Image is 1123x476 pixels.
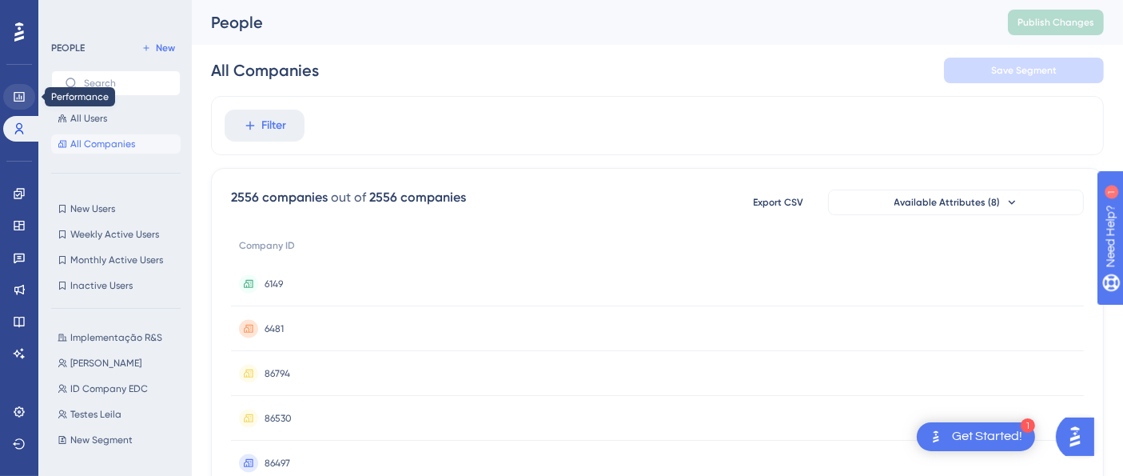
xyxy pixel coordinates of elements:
span: Available Attributes (8) [894,196,1001,209]
span: 6481 [265,322,284,335]
span: ID Company EDC [70,382,148,395]
div: 2556 companies [369,188,466,207]
button: [PERSON_NAME] [51,354,190,373]
span: All Users [70,112,107,125]
button: Available Attributes (8) [828,190,1084,215]
div: People [211,11,968,34]
button: All Companies [51,134,181,154]
button: Export CSV [739,190,818,215]
span: 86530 [265,412,292,425]
button: New Users [51,199,181,218]
span: Filter [262,116,287,135]
div: All Companies [211,59,319,82]
button: Inactive Users [51,276,181,295]
div: 1 [1021,418,1035,433]
span: Save Segment [991,64,1057,77]
button: ID Company EDC [51,379,190,398]
input: Search [84,78,167,89]
span: Testes Leila [70,408,121,421]
div: Open Get Started! checklist, remaining modules: 1 [917,422,1035,451]
div: 1 [111,8,116,21]
span: New Users [70,202,115,215]
button: Testes Leila [51,405,190,424]
span: New Segment [70,434,133,446]
button: Publish Changes [1008,10,1104,35]
span: Publish Changes [1017,16,1094,29]
button: Implementação R&S [51,328,190,347]
button: Save Segment [944,58,1104,83]
span: [PERSON_NAME] [70,357,141,370]
span: Inactive Users [70,279,133,292]
div: Get Started! [952,428,1022,446]
button: New Segment [51,430,190,450]
span: New [156,42,175,54]
span: Company ID [239,239,295,252]
span: Need Help? [38,4,100,23]
span: Export CSV [754,196,804,209]
button: All Users [51,109,181,128]
button: Monthly Active Users [51,250,181,270]
span: Weekly Active Users [70,228,159,241]
div: out of [331,188,366,207]
img: launcher-image-alternative-text [926,427,946,446]
span: 86497 [265,457,290,470]
span: All Companies [70,138,135,150]
div: PEOPLE [51,42,85,54]
button: Filter [225,110,305,142]
span: 86794 [265,367,290,380]
iframe: UserGuiding AI Assistant Launcher [1056,413,1104,461]
div: 2556 companies [231,188,328,207]
button: Weekly Active Users [51,225,181,244]
span: 6149 [265,278,283,290]
span: Implementação R&S [70,331,162,344]
button: New [136,38,181,58]
span: Monthly Active Users [70,254,163,266]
